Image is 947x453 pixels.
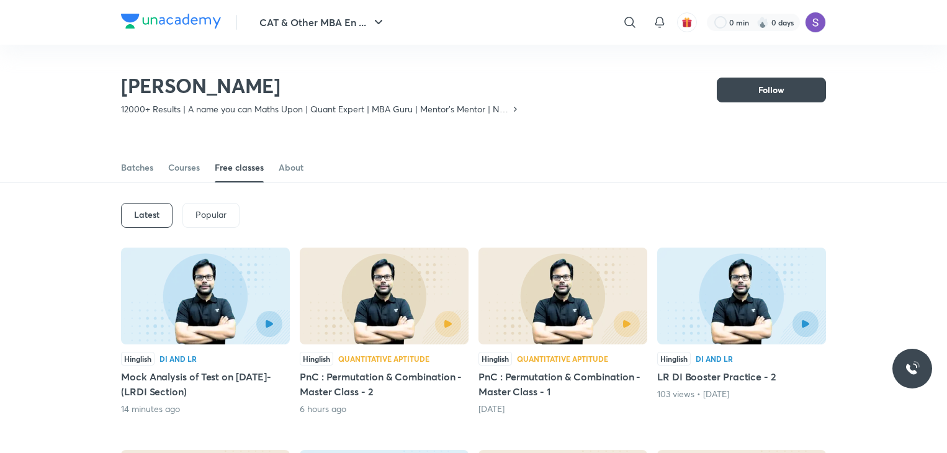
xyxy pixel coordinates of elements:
span: Follow [758,84,784,96]
p: Popular [195,210,227,220]
p: 12000+ Results | A name you can Maths Upon | Quant Expert | MBA Guru | Mentor's Mentor | Not a Ju... [121,103,510,115]
div: DI and LR [696,355,733,362]
div: DI and LR [159,355,197,362]
div: 1 day ago [478,403,647,415]
div: Hinglish [121,352,155,366]
div: LR DI Booster Practice - 2 [657,248,826,415]
div: 6 hours ago [300,403,469,415]
button: Follow [717,78,826,102]
div: PnC : Permutation & Combination - Master Class - 2 [300,248,469,415]
img: ttu [905,361,920,376]
div: Quantitative Aptitude [517,355,608,362]
button: avatar [677,12,697,32]
div: Courses [168,161,200,174]
a: About [279,153,303,182]
div: Quantitative Aptitude [338,355,429,362]
img: streak [756,16,769,29]
div: 14 minutes ago [121,403,290,415]
h5: Mock Analysis of Test on [DATE]- (LRDI Section) [121,369,290,399]
img: avatar [681,17,693,28]
a: Company Logo [121,14,221,32]
div: PnC : Permutation & Combination - Master Class - 1 [478,248,647,415]
div: 103 views • 16 days ago [657,388,826,400]
div: Mock Analysis of Test on 05.10.2025- (LRDI Section) [121,248,290,415]
div: Hinglish [478,352,512,366]
h6: Latest [134,210,159,220]
div: Hinglish [657,352,691,366]
img: Sapara Premji [805,12,826,33]
button: CAT & Other MBA En ... [252,10,393,35]
h2: [PERSON_NAME] [121,73,520,98]
a: Batches [121,153,153,182]
h5: PnC : Permutation & Combination - Master Class - 2 [300,369,469,399]
a: Free classes [215,153,264,182]
div: Batches [121,161,153,174]
div: Free classes [215,161,264,174]
a: Courses [168,153,200,182]
h5: LR DI Booster Practice - 2 [657,369,826,384]
div: About [279,161,303,174]
img: Company Logo [121,14,221,29]
div: Hinglish [300,352,333,366]
h5: PnC : Permutation & Combination - Master Class - 1 [478,369,647,399]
